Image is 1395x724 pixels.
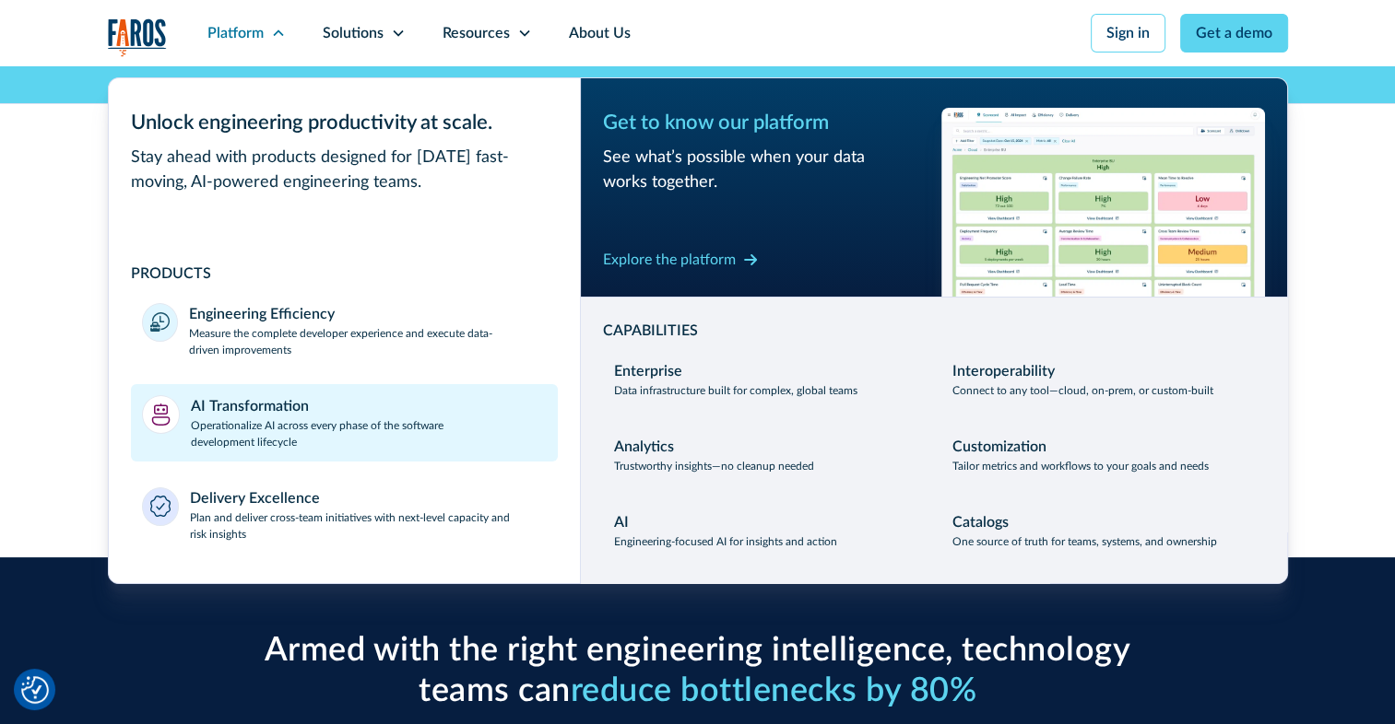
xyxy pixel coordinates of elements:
a: Engineering EfficiencyMeasure the complete developer experience and execute data-driven improvements [131,292,558,369]
p: One source of truth for teams, systems, and ownership [952,533,1217,550]
a: Get a demo [1180,14,1288,53]
div: PRODUCTS [131,263,558,285]
a: InteroperabilityConnect to any tool—cloud, on-prem, or custom-built [941,349,1265,410]
div: Solutions [323,22,384,44]
div: Stay ahead with products designed for [DATE] fast-moving, AI-powered engineering teams. [131,146,558,195]
button: Cookie Settings [21,676,49,704]
div: AI Transformation [191,395,309,417]
a: Delivery ExcellencePlan and deliver cross-team initiatives with next-level capacity and risk insi... [131,476,558,554]
p: Measure the complete developer experience and execute data-driven improvements [189,325,547,358]
div: AI [614,511,629,533]
div: Interoperability [952,360,1055,382]
a: Sign in [1091,14,1165,53]
div: Analytics [614,436,674,458]
p: Data infrastructure built for complex, global teams [614,382,857,399]
div: Get to know our platform [603,108,927,138]
p: Trustworthy insights—no cleanup needed [614,458,814,474]
a: AI TransformationOperationalize AI across every phase of the software development lifecycle [131,384,558,461]
span: reduce bottlenecks by 80% [571,674,977,707]
img: Revisit consent button [21,676,49,704]
p: Plan and deliver cross-team initiatives with next-level capacity and risk insights [190,509,547,543]
div: Unlock engineering productivity at scale. [131,108,558,138]
p: Operationalize AI across every phase of the software development lifecycle [191,417,547,450]
div: Engineering Efficiency [189,303,335,325]
div: CAPABILITIES [603,320,1265,342]
div: Delivery Excellence [190,487,320,509]
div: Enterprise [614,360,682,382]
a: home [108,18,167,56]
div: Customization [952,436,1046,458]
p: Engineering-focused AI for insights and action [614,533,837,550]
nav: Platform [108,66,1288,584]
div: Explore the platform [603,249,736,271]
img: Logo of the analytics and reporting company Faros. [108,18,167,56]
div: Platform [207,22,264,44]
div: Resources [443,22,510,44]
a: Explore the platform [603,245,758,274]
img: Workflow productivity trends heatmap chart [941,108,1265,297]
h2: Armed with the right engineering intelligence, technology teams can [255,631,1141,710]
a: CustomizationTailor metrics and workflows to your goals and needs [941,425,1265,485]
a: AnalyticsTrustworthy insights—no cleanup needed [603,425,927,485]
div: Catalogs [952,511,1009,533]
p: Tailor metrics and workflows to your goals and needs [952,458,1209,474]
a: EnterpriseData infrastructure built for complex, global teams [603,349,927,410]
a: CatalogsOne source of truth for teams, systems, and ownership [941,500,1265,561]
a: AIEngineering-focused AI for insights and action [603,500,927,561]
p: Connect to any tool—cloud, on-prem, or custom-built [952,382,1213,399]
div: See what’s possible when your data works together. [603,146,927,195]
